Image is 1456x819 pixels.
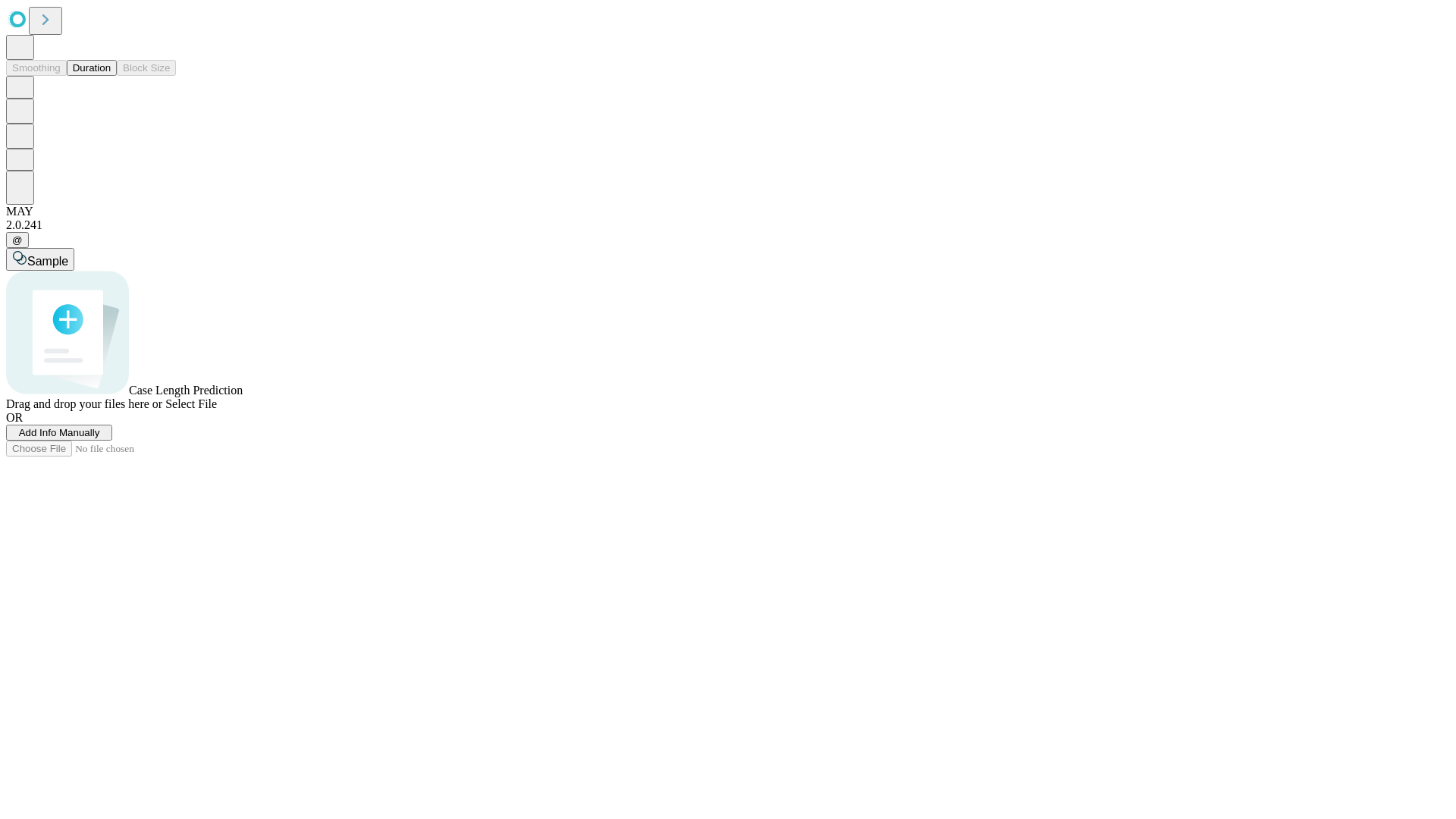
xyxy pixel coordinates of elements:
[6,425,112,441] button: Add Info Manually
[117,60,176,76] button: Block Size
[6,205,1450,218] div: MAY
[165,397,217,410] span: Select File
[27,255,68,268] span: Sample
[12,234,23,246] span: @
[129,384,243,397] span: Case Length Prediction
[6,248,74,271] button: Sample
[67,60,117,76] button: Duration
[6,397,162,410] span: Drag and drop your files here or
[6,411,23,424] span: OR
[6,232,29,248] button: @
[6,60,67,76] button: Smoothing
[19,427,100,438] span: Add Info Manually
[6,218,1450,232] div: 2.0.241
